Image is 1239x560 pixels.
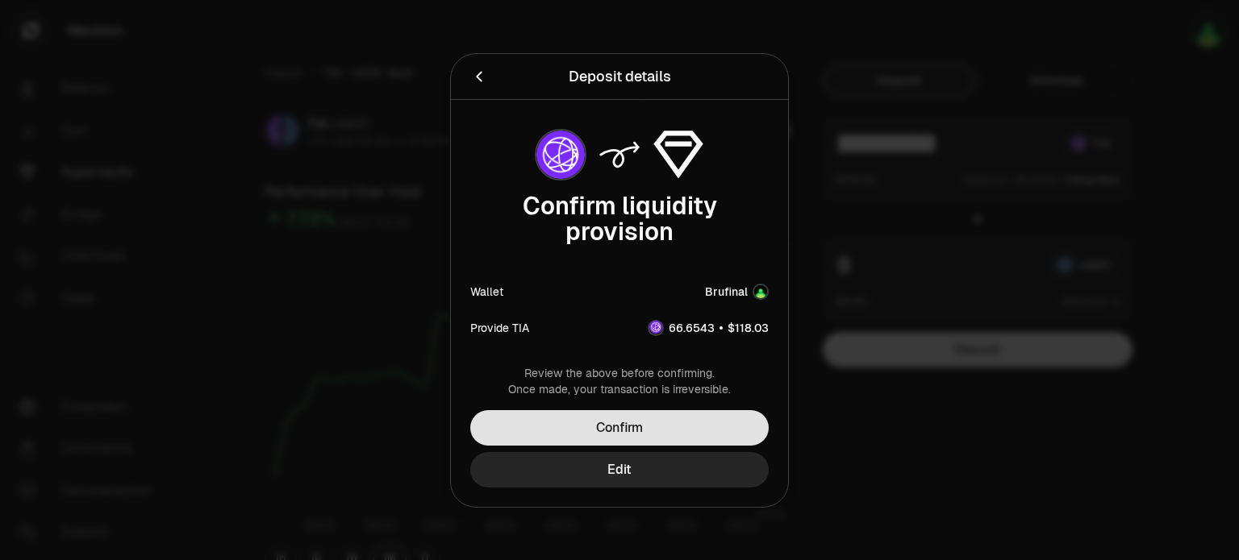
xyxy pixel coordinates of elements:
[536,131,585,179] img: TIA Logo
[754,285,767,298] img: Account Image
[470,365,769,397] div: Review the above before confirming. Once made, your transaction is irreversible.
[470,65,488,88] button: Back
[470,452,769,487] button: Edit
[470,284,503,300] div: Wallet
[705,284,769,300] button: BrufinalAccount Image
[705,284,748,300] div: Brufinal
[470,410,769,446] button: Confirm
[569,65,671,88] div: Deposit details
[470,193,769,245] div: Confirm liquidity provision
[649,321,662,334] img: TIA Logo
[470,319,529,335] div: Provide TIA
